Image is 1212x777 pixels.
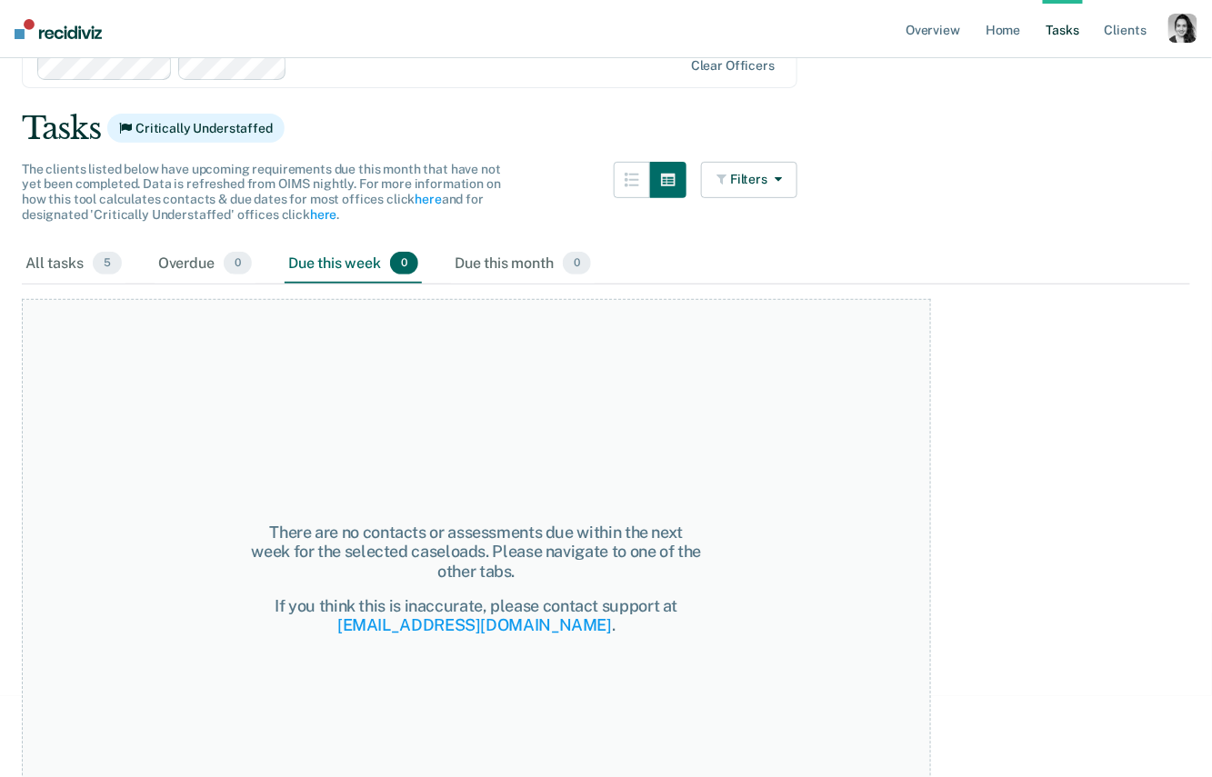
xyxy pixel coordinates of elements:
img: Recidiviz [15,19,102,39]
a: here [310,207,336,222]
span: 0 [224,252,252,275]
span: 5 [93,252,122,275]
div: Clear officers [691,58,775,74]
div: There are no contacts or assessments due within the next week for the selected caseloads. Please ... [249,523,703,582]
div: Overdue0 [155,244,255,284]
span: 0 [563,252,591,275]
span: The clients listed below have upcoming requirements due this month that have not yet been complet... [22,162,501,222]
div: All tasks5 [22,244,125,284]
div: Tasks [22,110,1190,147]
span: Critically Understaffed [107,114,285,143]
button: Filters [701,162,797,198]
div: If you think this is inaccurate, please contact support at . [249,596,703,635]
div: Due this month0 [451,244,595,284]
a: [EMAIL_ADDRESS][DOMAIN_NAME] [337,615,612,634]
a: here [415,192,441,206]
div: Due this week0 [285,244,422,284]
span: 0 [390,252,418,275]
